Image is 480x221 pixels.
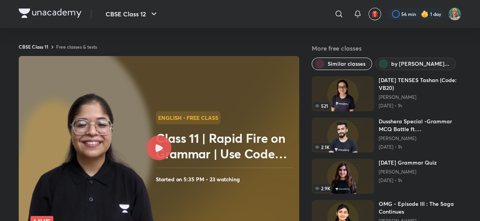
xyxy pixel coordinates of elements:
[379,76,461,92] h6: [DATE] TENSES Tashan (Code: VB20)
[379,200,461,216] h6: OMG - Episode III : The Saga Continues
[312,58,372,70] button: Similar classes
[391,60,449,68] span: by Oshin Phull Taknori
[19,44,48,50] a: CBSE Class 11
[379,94,461,100] a: [PERSON_NAME]
[375,58,456,70] button: by Oshin Phull Taknori
[379,169,437,175] a: [PERSON_NAME]
[379,159,437,167] h6: [DATE] Grammar Quiz
[371,11,378,18] img: avatar
[379,144,461,150] p: [DATE] • 1h
[421,10,429,18] img: streak
[19,9,81,18] img: Company Logo
[379,135,461,142] a: [PERSON_NAME]
[369,8,381,20] button: avatar
[312,44,461,53] h5: More free classes
[19,9,81,20] a: Company Logo
[448,7,461,21] img: Dinesh Kumar
[156,174,296,184] h4: Started on 5:35 PM • 23 watching
[56,44,97,50] a: Free classes & tests
[379,118,461,133] h6: Dusshera Special -Grammar MCQ Battle ft. [PERSON_NAME] Ma'am
[313,184,332,192] span: 2.9K
[313,102,330,110] span: 521
[379,103,461,109] p: [DATE] • 1h
[328,60,365,68] span: Similar classes
[156,130,296,161] h2: Class 11 | Rapid Fire on Grammar | Use Code OP05
[379,177,437,184] p: [DATE] • 1h
[313,143,331,151] span: 2.1K
[101,6,163,22] button: CBSE Class 12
